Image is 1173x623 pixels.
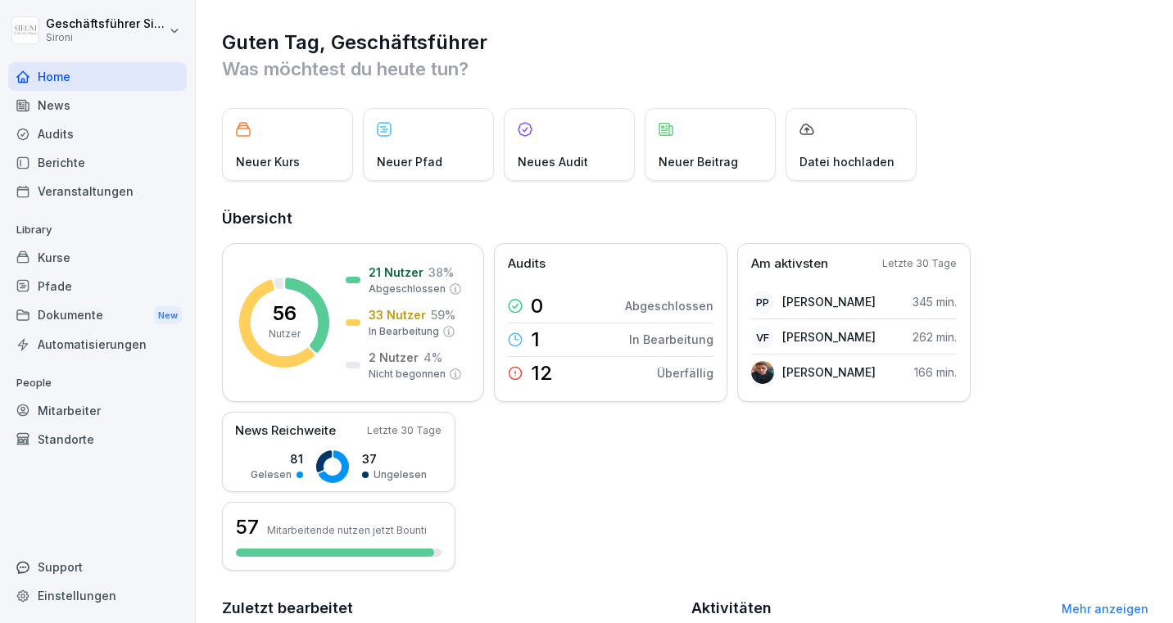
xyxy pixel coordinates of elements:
p: 12 [531,363,553,383]
a: News [8,91,187,120]
a: DokumenteNew [8,300,187,331]
h2: Übersicht [222,207,1148,230]
p: [PERSON_NAME] [782,293,876,310]
p: 81 [251,450,303,467]
p: 1 [531,330,540,350]
div: VF [751,326,774,349]
p: Letzte 30 Tage [367,423,442,438]
p: News Reichweite [235,422,336,440]
p: 2 Nutzer [369,349,419,366]
p: Überfällig [657,364,713,381]
p: Audits [508,255,546,273]
p: Was möchtest du heute tun? [222,56,1148,82]
p: 166 min. [914,363,957,381]
p: Neuer Kurs [236,153,300,170]
p: 38 % [428,264,454,281]
p: 56 [273,304,297,323]
p: Gelesen [251,467,292,482]
p: Neuer Pfad [377,153,442,170]
h2: Aktivitäten [691,597,772,620]
p: People [8,370,187,396]
p: Neues Audit [518,153,588,170]
div: Support [8,553,187,581]
p: Ungelesen [374,467,427,482]
p: 4 % [423,349,442,366]
p: Neuer Beitrag [659,153,738,170]
a: Veranstaltungen [8,177,187,205]
img: n72xwrccg3abse2lkss7jd8w.png [751,361,774,384]
p: 21 Nutzer [369,264,423,281]
p: Nicht begonnen [369,367,446,381]
a: Kurse [8,243,187,272]
p: Letzte 30 Tage [882,256,957,271]
a: Automatisierungen [8,330,187,359]
p: 0 [531,296,543,316]
p: Am aktivsten [751,255,828,273]
p: 33 Nutzer [369,306,426,323]
p: [PERSON_NAME] [782,363,876,381]
p: 59 % [431,306,455,323]
p: Geschäftsführer Sironi [46,17,165,31]
div: Dokumente [8,300,187,331]
p: Library [8,217,187,243]
a: Home [8,62,187,91]
p: In Bearbeitung [629,331,713,348]
h1: Guten Tag, Geschäftsführer [222,29,1148,56]
p: In Bearbeitung [369,324,439,339]
p: Mitarbeitende nutzen jetzt Bounti [267,524,427,536]
a: Standorte [8,425,187,454]
p: 345 min. [913,293,957,310]
h2: Zuletzt bearbeitet [222,597,680,620]
p: Abgeschlossen [369,282,446,296]
p: [PERSON_NAME] [782,328,876,345]
p: Nutzer [269,327,301,341]
p: Datei hochladen [799,153,894,170]
h3: 57 [236,513,259,541]
a: Audits [8,120,187,148]
a: Berichte [8,148,187,177]
a: Mehr anzeigen [1062,602,1148,616]
p: 37 [362,450,427,467]
div: New [154,306,182,325]
div: PP [751,291,774,314]
p: Sironi [46,32,165,43]
a: Pfade [8,272,187,300]
p: Abgeschlossen [625,297,713,314]
a: Mitarbeiter [8,396,187,425]
a: Einstellungen [8,581,187,610]
p: 262 min. [913,328,957,345]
